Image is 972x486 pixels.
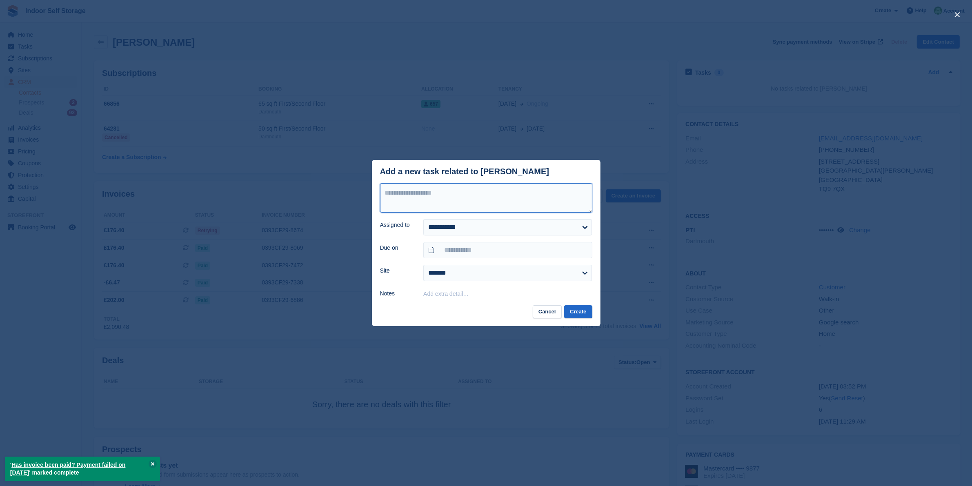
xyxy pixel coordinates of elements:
button: Add extra detail… [423,291,469,297]
p: ' ' marked complete [5,457,160,481]
button: Cancel [533,305,562,319]
label: Assigned to [380,221,414,229]
div: Add a new task related to [PERSON_NAME] [380,167,549,176]
label: Due on [380,244,414,252]
label: Notes [380,289,414,298]
label: Site [380,266,414,275]
button: close [951,8,964,21]
a: Has invoice been paid? Payment failed on [DATE] [10,462,126,476]
button: Create [564,305,592,319]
